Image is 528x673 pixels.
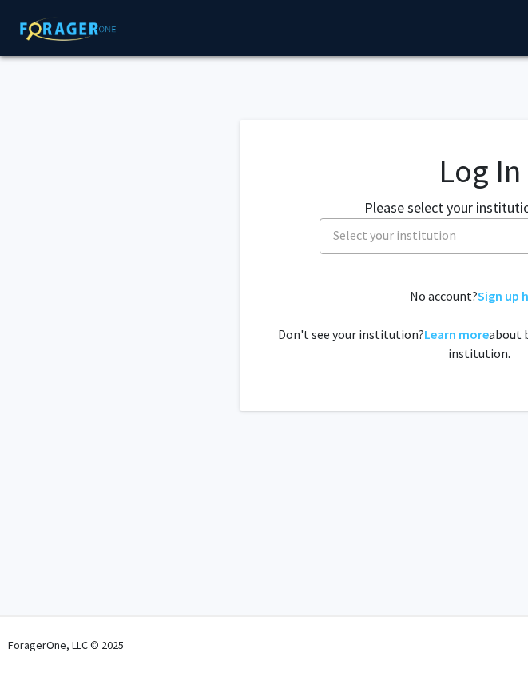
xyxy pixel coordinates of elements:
span: Select your institution [333,227,456,243]
div: ForagerOne, LLC © 2025 [8,617,124,673]
a: Learn more about bringing ForagerOne to your institution [424,326,489,342]
img: ForagerOne Logo [12,17,124,41]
